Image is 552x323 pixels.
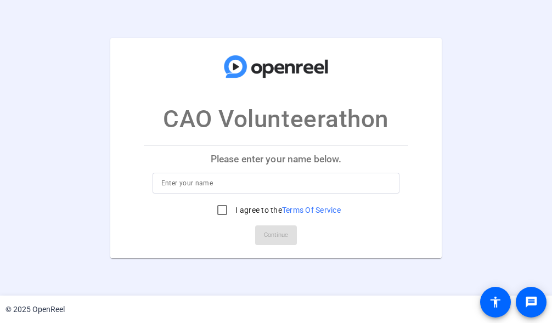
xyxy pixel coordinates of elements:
[282,206,341,214] a: Terms Of Service
[161,177,391,190] input: Enter your name
[163,101,389,137] p: CAO Volunteerathon
[489,296,502,309] mat-icon: accessibility
[525,296,538,309] mat-icon: message
[144,146,409,172] p: Please enter your name below.
[5,304,65,315] div: © 2025 OpenReel
[221,48,331,84] img: company-logo
[233,205,341,216] label: I agree to the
